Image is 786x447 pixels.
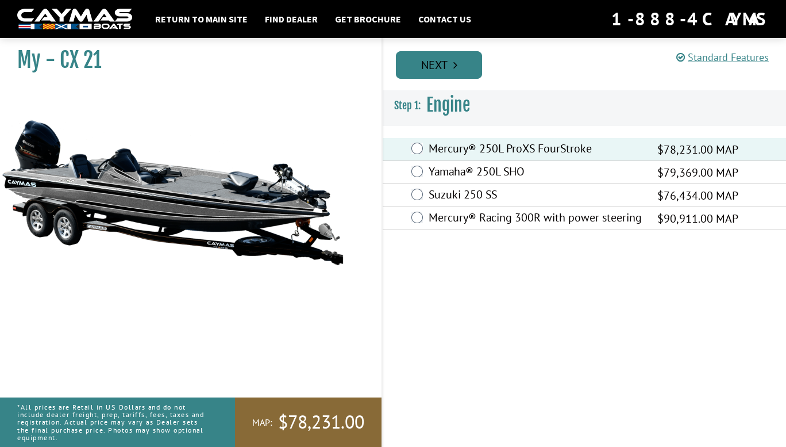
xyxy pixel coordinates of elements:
[429,165,643,181] label: Yamaha® 250L SHO
[413,12,477,26] a: Contact Us
[429,142,643,158] label: Mercury® 250L ProXS FourStroke
[17,9,132,30] img: white-logo-c9c8dbefe5ff5ceceb0f0178aa75bf4bb51f6bca0971e226c86eb53dfe498488.png
[429,211,643,227] label: Mercury® Racing 300R with power steering
[657,187,738,204] span: $76,434.00 MAP
[383,84,786,127] h3: Engine
[396,51,482,79] a: Next
[611,6,769,32] div: 1-888-4CAYMAS
[393,49,786,79] ul: Pagination
[235,398,382,447] a: MAP:$78,231.00
[149,12,253,26] a: Return to main site
[329,12,407,26] a: Get Brochure
[259,12,323,26] a: Find Dealer
[429,188,643,204] label: Suzuki 250 SS
[252,417,272,429] span: MAP:
[657,210,738,227] span: $90,911.00 MAP
[278,410,364,434] span: $78,231.00
[676,51,769,64] a: Standard Features
[17,398,209,447] p: *All prices are Retail in US Dollars and do not include dealer freight, prep, tariffs, fees, taxe...
[657,164,738,181] span: $79,369.00 MAP
[657,141,738,158] span: $78,231.00 MAP
[17,47,353,73] h1: My - CX 21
